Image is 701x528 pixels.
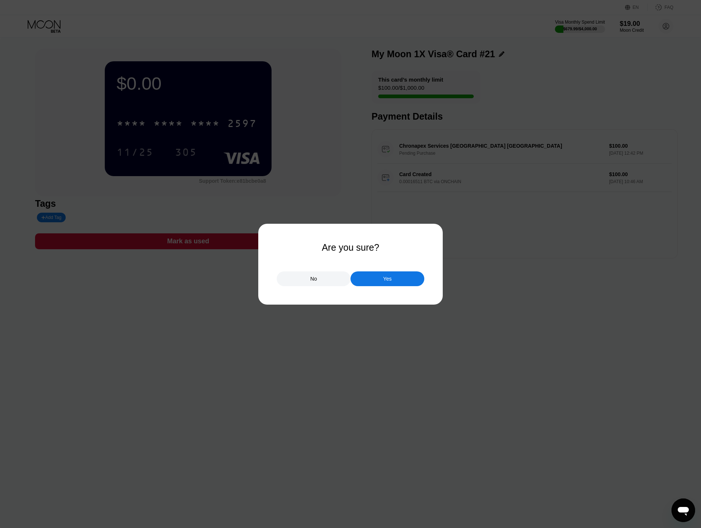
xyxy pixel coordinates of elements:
div: No [277,271,350,286]
div: No [310,275,317,282]
div: Yes [350,271,424,286]
div: Are you sure? [322,242,379,253]
div: Yes [383,275,392,282]
iframe: Button to launch messaging window [671,498,695,522]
